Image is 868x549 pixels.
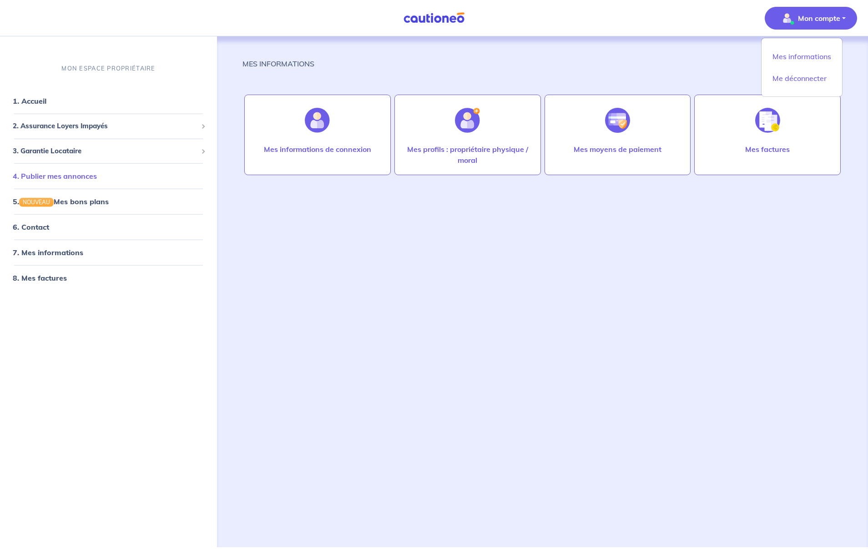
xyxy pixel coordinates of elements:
[13,248,83,257] a: 7. Mes informations
[305,108,330,133] img: illu_account.svg
[4,142,213,160] div: 3. Garantie Locataire
[4,269,213,287] div: 8. Mes factures
[61,64,155,73] p: MON ESPACE PROPRIÉTAIRE
[13,197,109,206] a: 5.NOUVEAUMes bons plans
[13,121,197,131] span: 2. Assurance Loyers Impayés
[4,167,213,185] div: 4. Publier mes annonces
[4,243,213,262] div: 7. Mes informations
[4,218,213,236] div: 6. Contact
[13,273,67,282] a: 8. Mes factures
[755,108,780,133] img: illu_invoice.svg
[400,12,468,24] img: Cautioneo
[4,117,213,135] div: 2. Assurance Loyers Impayés
[13,222,49,232] a: 6. Contact
[605,108,630,133] img: illu_credit_card_no_anim.svg
[574,144,661,155] p: Mes moyens de paiement
[761,38,843,97] div: illu_account_valid_menu.svgMon compte
[798,13,840,24] p: Mon compte
[765,71,838,86] a: Me déconnecter
[780,11,794,25] img: illu_account_valid_menu.svg
[455,108,480,133] img: illu_account_add.svg
[745,144,790,155] p: Mes factures
[264,144,371,155] p: Mes informations de connexion
[13,146,197,156] span: 3. Garantie Locataire
[404,144,531,166] p: Mes profils : propriétaire physique / moral
[4,92,213,110] div: 1. Accueil
[4,192,213,211] div: 5.NOUVEAUMes bons plans
[765,49,838,64] a: Mes informations
[13,171,97,181] a: 4. Publier mes annonces
[242,58,314,69] p: MES INFORMATIONS
[13,96,46,106] a: 1. Accueil
[765,7,857,30] button: illu_account_valid_menu.svgMon compte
